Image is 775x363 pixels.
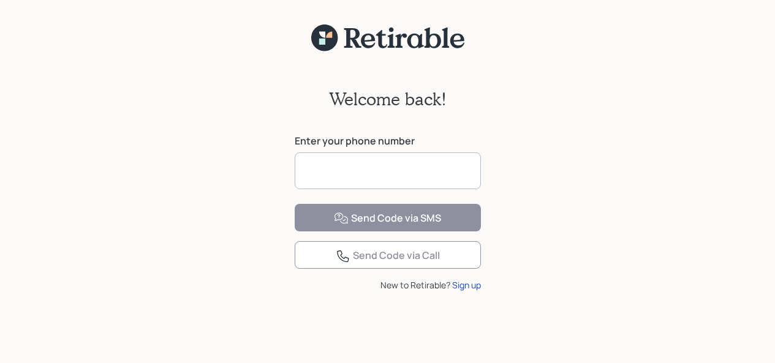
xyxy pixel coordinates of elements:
label: Enter your phone number [295,134,481,148]
div: Send Code via SMS [334,211,441,226]
div: New to Retirable? [295,279,481,291]
button: Send Code via SMS [295,204,481,231]
h2: Welcome back! [329,89,447,110]
button: Send Code via Call [295,241,481,269]
div: Send Code via Call [336,249,440,263]
div: Sign up [452,279,481,291]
